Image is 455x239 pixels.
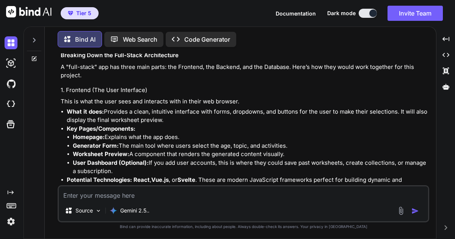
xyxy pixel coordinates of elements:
[61,51,428,60] h3: Breaking Down the Full-Stack Architecture
[327,9,356,17] span: Dark mode
[61,86,428,95] h4: 1. Frontend (The User Interface)
[95,208,102,214] img: Pick Models
[75,207,93,214] p: Source
[5,215,17,228] img: settings
[76,9,91,17] span: Tier 5
[73,159,149,166] strong: User Dashboard (Optional):
[133,176,150,183] strong: React
[276,10,316,17] span: Documentation
[5,57,17,70] img: darkAi-studio
[67,125,135,132] strong: Key Pages/Components:
[397,206,405,215] img: attachment
[73,150,428,159] li: A component that renders the generated content visually.
[73,159,428,176] li: If you add user accounts, this is where they could save past worksheets, create collections, or m...
[67,176,428,193] li: , , or . These are modern JavaScript frameworks perfect for building dynamic and interactive user...
[411,207,419,215] img: icon
[110,207,117,214] img: Gemini 2.5 Pro
[276,9,316,17] button: Documentation
[6,6,52,17] img: Bind AI
[5,98,17,111] img: cloudideIcon
[5,36,17,49] img: darkChat
[67,108,428,125] li: Provides a clean, intuitive interface with forms, dropdowns, and buttons for the user to make the...
[5,77,17,90] img: githubDark
[58,224,429,230] p: Bind can provide inaccurate information, including about people. Always double-check its answers....
[73,133,105,141] strong: Homepage:
[61,97,428,106] p: This is what the user sees and interacts with in their web browser.
[61,63,428,80] p: A "full-stack" app has three main parts: the Frontend, the Backend, and the Database. Here’s how ...
[73,142,428,150] li: The main tool where users select the age, topic, and activities.
[388,6,443,21] button: Invite Team
[67,176,132,183] strong: Potential Technologies:
[67,108,104,115] strong: What it does:
[73,133,428,142] li: Explains what the app does.
[120,207,149,214] p: Gemini 2.5..
[184,35,230,44] p: Code Generator
[123,35,157,44] p: Web Search
[73,142,119,149] strong: Generator Form:
[151,176,169,183] strong: Vue.js
[73,150,129,158] strong: Worksheet Preview:
[68,11,73,16] img: premium
[75,35,96,44] p: Bind AI
[61,7,99,19] button: premiumTier 5
[177,176,195,183] strong: Svelte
